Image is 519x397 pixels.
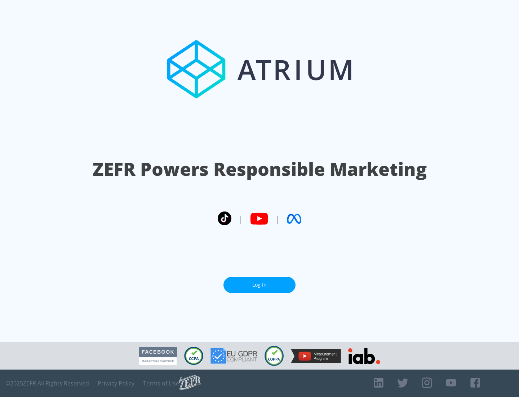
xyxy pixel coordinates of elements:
img: YouTube Measurement Program [291,349,341,363]
span: | [239,213,243,224]
h1: ZEFR Powers Responsible Marketing [93,157,427,182]
img: CCPA Compliant [184,347,203,365]
img: Facebook Marketing Partner [139,347,177,365]
img: IAB [348,348,380,364]
img: GDPR Compliant [210,348,257,364]
span: © 2025 ZEFR All Rights Reserved [5,380,89,387]
a: Terms of Use [143,380,179,387]
a: Log In [223,277,296,293]
a: Privacy Policy [98,380,134,387]
span: | [275,213,280,224]
img: COPPA Compliant [265,346,284,366]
